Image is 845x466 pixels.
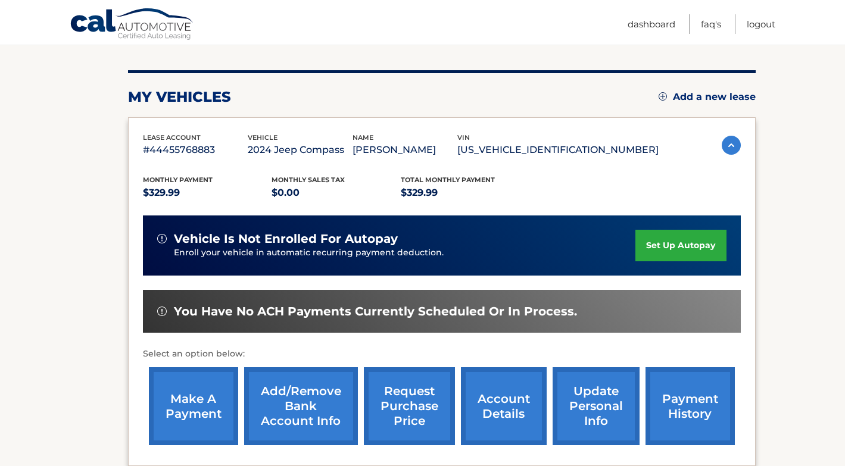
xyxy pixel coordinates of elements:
a: Add a new lease [659,91,756,103]
img: accordion-active.svg [722,136,741,155]
p: $329.99 [401,184,530,201]
img: add.svg [659,92,667,101]
p: Select an option below: [143,347,741,361]
a: payment history [646,367,735,445]
a: FAQ's [701,14,721,34]
span: vin [457,133,470,142]
a: Add/Remove bank account info [244,367,358,445]
a: Logout [747,14,775,34]
span: vehicle [248,133,277,142]
span: Monthly sales Tax [272,176,345,184]
a: make a payment [149,367,238,445]
p: [US_VEHICLE_IDENTIFICATION_NUMBER] [457,142,659,158]
p: [PERSON_NAME] [353,142,457,158]
span: name [353,133,373,142]
a: account details [461,367,547,445]
a: request purchase price [364,367,455,445]
a: Dashboard [628,14,675,34]
p: Enroll your vehicle in automatic recurring payment deduction. [174,246,636,259]
span: lease account [143,133,201,142]
a: Cal Automotive [70,8,195,42]
h2: my vehicles [128,88,231,106]
p: 2024 Jeep Compass [248,142,353,158]
a: set up autopay [635,230,726,261]
p: $0.00 [272,184,401,201]
a: update personal info [553,367,640,445]
img: alert-white.svg [157,307,167,316]
span: vehicle is not enrolled for autopay [174,232,398,246]
p: $329.99 [143,184,272,201]
span: You have no ACH payments currently scheduled or in process. [174,304,577,319]
img: alert-white.svg [157,234,167,243]
span: Monthly Payment [143,176,213,184]
p: #44455768883 [143,142,248,158]
span: Total Monthly Payment [401,176,495,184]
